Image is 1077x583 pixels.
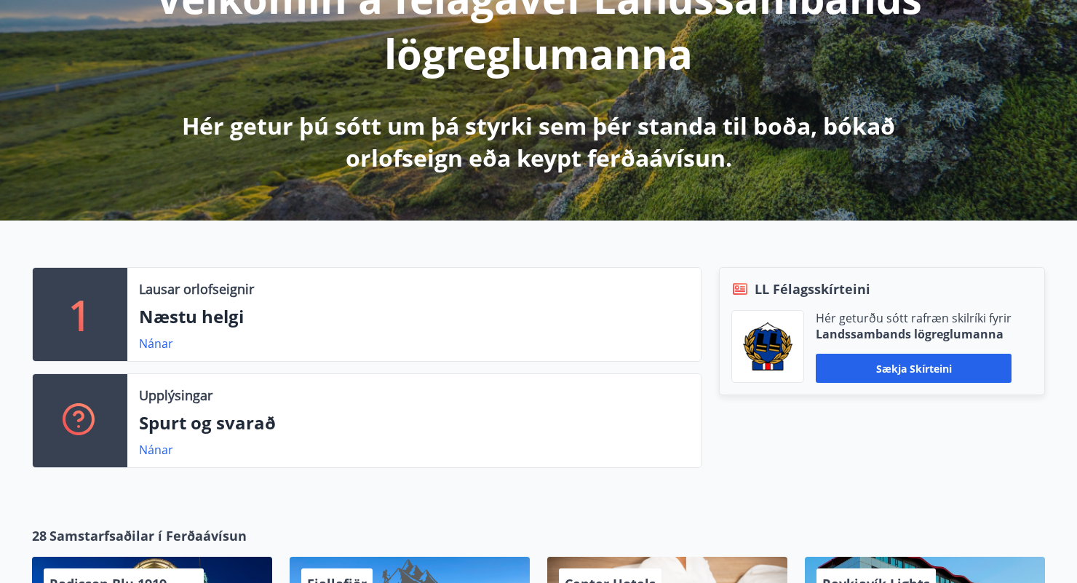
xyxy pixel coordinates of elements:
p: Hér geturðu sótt rafræn skilríki fyrir [816,310,1012,326]
p: Lausar orlofseignir [139,279,254,298]
span: LL Félagsskírteini [755,279,870,298]
button: Sækja skírteini [816,354,1012,383]
p: Upplýsingar [139,386,212,405]
p: Næstu helgi [139,304,689,329]
img: 1cqKbADZNYZ4wXUG0EC2JmCwhQh0Y6EN22Kw4FTY.png [743,322,792,370]
p: Spurt og svarað [139,411,689,435]
a: Nánar [139,336,173,352]
p: 1 [68,287,92,342]
a: Nánar [139,442,173,458]
p: Hér getur þú sótt um þá styrki sem þér standa til boða, bókað orlofseign eða keypt ferðaávísun. [154,110,923,174]
p: Landssambands lögreglumanna [816,326,1012,342]
span: Samstarfsaðilar í Ferðaávísun [49,526,247,545]
span: 28 [32,526,47,545]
